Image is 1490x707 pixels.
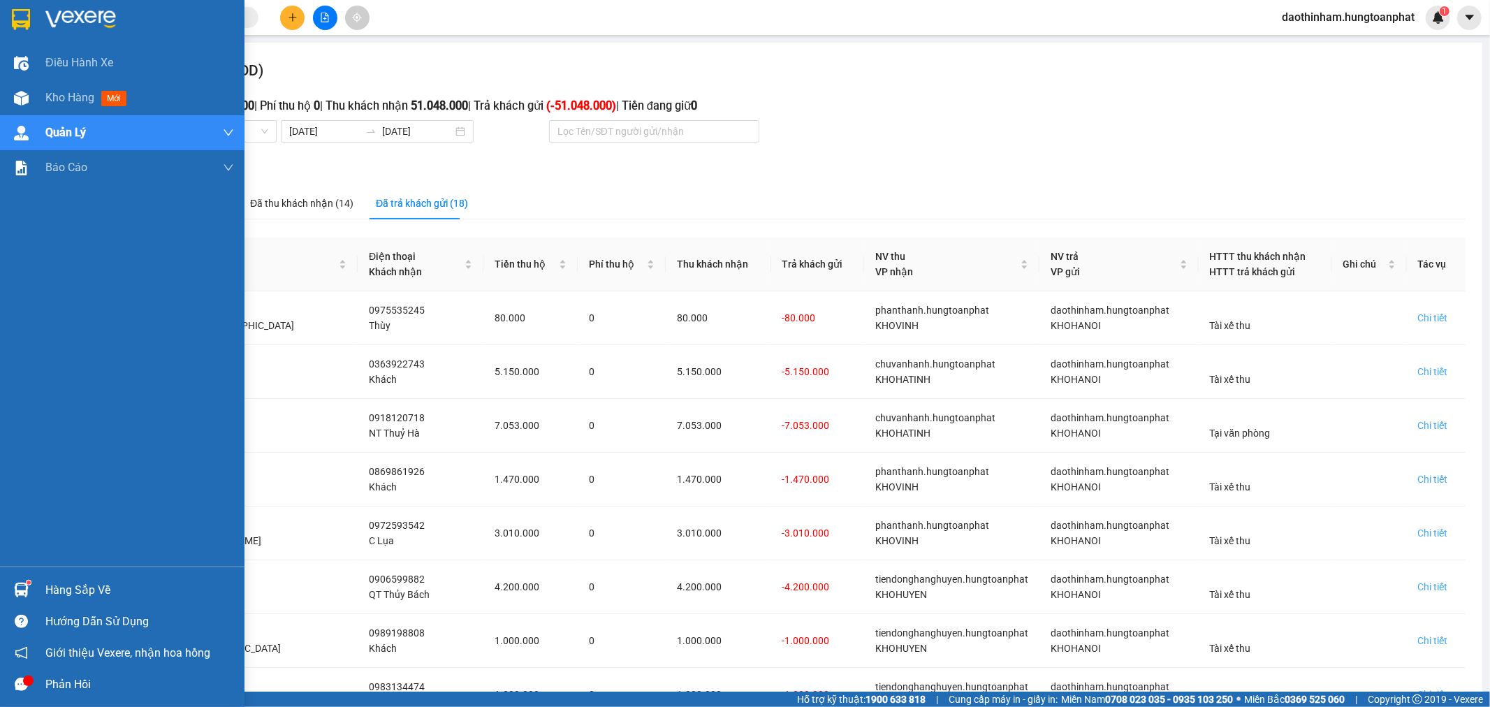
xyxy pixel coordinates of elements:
span: Quản Lý [45,124,86,141]
span: NV trả [1051,251,1079,262]
b: 0 [314,99,320,112]
div: Chi tiết đơn hàng [1418,364,1448,379]
span: 0363922743 [369,358,425,370]
span: KHOHANOI [1051,320,1101,331]
span: NV thu [875,251,905,262]
span: NT Thuỷ Hà [369,428,420,439]
span: daothinham.hungtoanphat [1051,412,1169,423]
div: -80.000 [782,310,854,326]
div: Chi tiết đơn hàng [1418,472,1448,487]
span: chuvanhanh.hungtoanphat [875,358,995,370]
span: 0 [589,635,594,646]
img: warehouse-icon [14,126,29,140]
div: 4.200.000 [495,579,567,595]
img: warehouse-icon [14,56,29,71]
div: 4.200.000 [677,579,760,595]
span: 0 [589,689,594,700]
span: KHOHUYEN [875,643,927,654]
span: Miền Bắc [1244,692,1345,707]
span: KHOHUYEN [875,589,927,600]
input: Ngày bắt đầu [289,124,360,139]
h3: Tổng: Đơn | Tiền thu hộ | Phí thu hộ | Thu khách nhận | Trả khách gửi | Tiền đang giữ [66,97,1466,115]
img: warehouse-icon [14,583,29,597]
span: 0983134474 [369,681,425,692]
span: KHOHANOI [1051,481,1101,493]
div: Chi tiết đơn hàng [1418,525,1448,541]
strong: 0708 023 035 - 0935 103 250 [1105,694,1233,705]
span: Thùy [369,320,390,331]
span: QT Thủy Bách [369,589,430,600]
div: 1.000.000 [677,633,760,648]
span: daothinham.hungtoanphat [1271,8,1426,26]
span: Tài xế thu [1210,589,1251,600]
span: Hỗ trợ kỹ thuật: [797,692,926,707]
img: warehouse-icon [14,91,29,105]
span: Tại văn phòng [1210,428,1271,439]
div: 1.470.000 [495,472,567,487]
span: KHOHATINH [875,428,930,439]
div: Chi tiết đơn hàng [1418,579,1448,595]
th: Tác vụ [1407,238,1466,291]
span: 0989198808 [369,627,425,639]
span: Tiền thu hộ [495,256,556,272]
span: tiendonghanghuyen.hungtoanphat [875,627,1028,639]
div: 1.200.000 [495,687,567,702]
div: Chi tiết đơn hàng [1418,633,1448,648]
span: caret-down [1463,11,1476,24]
span: mới [101,91,126,106]
span: notification [15,646,28,659]
span: daothinham.hungtoanphat [1051,627,1169,639]
span: Cung cấp máy in - giấy in: [949,692,1058,707]
div: -5.150.000 [782,364,854,379]
span: 0906599882 [369,574,425,585]
b: 0 [691,99,697,112]
span: question-circle [15,615,28,628]
th: Thu khách nhận [666,238,771,291]
div: Hướng dẫn sử dụng [45,611,234,632]
span: 0 [589,581,594,592]
span: Khách [369,374,397,385]
span: Tài xế thu [1210,535,1251,546]
span: Tài xế thu [1210,320,1251,331]
span: phanthanh.hungtoanphat [875,520,989,531]
span: Miền Nam [1061,692,1233,707]
span: tiendonghanghuyen.hungtoanphat [875,574,1028,585]
div: 80.000 [495,310,567,326]
div: 7.053.000 [677,418,760,433]
input: Ngày kết thúc [382,124,453,139]
img: logo-vxr [12,9,30,30]
img: icon-new-feature [1432,11,1445,24]
span: 0869861926 [369,466,425,477]
strong: 1900 633 818 [865,694,926,705]
span: Kho hàng [45,91,94,104]
span: ⚪️ [1236,697,1241,702]
span: HTTT trả khách gửi [1210,266,1296,277]
b: 51.048.000 [411,99,468,112]
span: Phí thu hộ [589,256,644,272]
span: KHOHANOI [1051,589,1101,600]
span: chuvanhanh.hungtoanphat [875,412,995,423]
div: 5.150.000 [495,364,567,379]
span: plus [288,13,298,22]
div: Phản hồi [45,674,234,695]
span: to [365,126,377,137]
span: Điều hành xe [45,54,113,71]
span: phanthanh.hungtoanphat [875,305,989,316]
span: KHOHANOI [1051,374,1101,385]
div: Hàng sắp về [45,580,234,601]
span: Khách nhận [369,266,422,277]
div: 1.200.000 [677,687,760,702]
span: | [936,692,938,707]
sup: 1 [1440,6,1449,16]
button: plus [280,6,305,30]
span: Khách [369,643,397,654]
sup: 1 [27,581,31,585]
span: phanthanh.hungtoanphat [875,466,989,477]
span: 1 [1442,6,1447,16]
span: 0 [589,312,594,323]
span: KHOVINH [875,535,919,546]
span: 0918120718 [369,412,425,423]
b: ( -51.048.000 ) [546,99,616,112]
span: daothinham.hungtoanphat [1051,520,1169,531]
div: 7.053.000 [495,418,567,433]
